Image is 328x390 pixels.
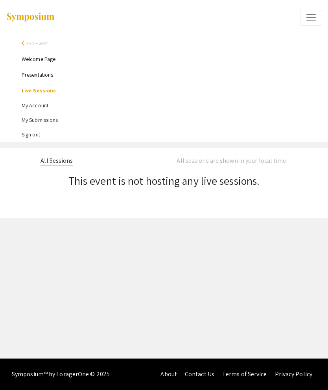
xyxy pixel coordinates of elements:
li: My Submissions [22,113,322,127]
a: About [160,370,177,378]
button: Expand or Collapse Menu [300,10,322,26]
a: Privacy Policy [275,370,312,378]
iframe: Chat [6,355,33,384]
div: All sessions are shown in your local time. [177,156,287,166]
a: Live Sessions [22,87,56,94]
span: Exit Event [26,40,48,47]
li: Sign out [22,127,322,142]
li: My Account [22,98,322,113]
div: All Sessions [41,156,73,166]
a: Terms of Service [222,370,267,378]
a: Presentations [22,71,53,78]
div: arrow_back_ios [22,41,26,46]
img: Symposium by ForagerOne [6,12,55,23]
a: Welcome Page [22,55,55,63]
div: Symposium™ by ForagerOne © 2025 [12,359,110,390]
a: Contact Us [185,370,214,378]
h3: This event is not hosting any live sessions. [41,174,287,188]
